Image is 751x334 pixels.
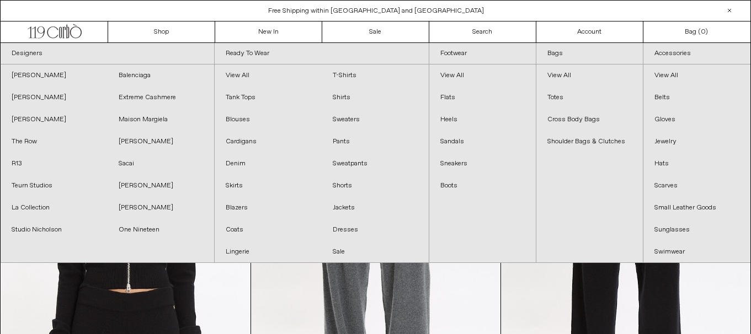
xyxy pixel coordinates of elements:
a: Ready To Wear [215,43,428,64]
span: 0 [701,28,705,36]
a: Search [429,21,536,42]
a: Teurn Studios [1,175,108,197]
a: [PERSON_NAME] [1,64,108,87]
a: New In [215,21,322,42]
a: Heels [429,109,536,131]
a: Jackets [322,197,429,219]
a: Dresses [322,219,429,241]
a: [PERSON_NAME] [108,131,215,153]
a: Flats [429,87,536,109]
a: Shoulder Bags & Clutches [536,131,643,153]
span: ) [701,27,708,37]
a: Gloves [643,109,750,131]
a: [PERSON_NAME] [108,175,215,197]
a: Maison Margiela [108,109,215,131]
a: Sale [322,241,429,263]
a: Footwear [429,43,536,64]
a: View All [215,64,322,87]
a: Sweaters [322,109,429,131]
a: View All [536,64,643,87]
a: Jewelry [643,131,750,153]
a: Scarves [643,175,750,197]
a: Sale [322,21,429,42]
a: Shop [108,21,215,42]
a: Sandals [429,131,536,153]
a: Sacai [108,153,215,175]
a: Boots [429,175,536,197]
a: Studio Nicholson [1,219,108,241]
a: Pants [322,131,429,153]
a: Sneakers [429,153,536,175]
a: Extreme Cashmere [108,87,215,109]
a: Shirts [322,87,429,109]
a: View All [643,64,750,87]
a: Belts [643,87,750,109]
a: The Row [1,131,108,153]
a: T-Shirts [322,64,429,87]
a: Denim [215,153,322,175]
a: Balenciaga [108,64,215,87]
a: Blouses [215,109,322,131]
a: Bag () [643,21,750,42]
a: Sweatpants [322,153,429,175]
a: Accessories [643,43,750,64]
a: Hats [643,153,750,175]
a: Designers [1,43,214,64]
a: Sunglasses [643,219,750,241]
a: Bags [536,43,643,64]
a: View All [429,64,536,87]
a: Coats [215,219,322,241]
a: Lingerie [215,241,322,263]
a: [PERSON_NAME] [108,197,215,219]
a: Account [536,21,643,42]
a: Shorts [322,175,429,197]
a: Free Shipping within [GEOGRAPHIC_DATA] and [GEOGRAPHIC_DATA] [268,7,484,15]
a: Blazers [215,197,322,219]
a: Totes [536,87,643,109]
a: Skirts [215,175,322,197]
a: Swimwear [643,241,750,263]
a: [PERSON_NAME] [1,109,108,131]
a: Tank Tops [215,87,322,109]
a: Cross Body Bags [536,109,643,131]
a: [PERSON_NAME] [1,87,108,109]
a: La Collection [1,197,108,219]
a: One Nineteen [108,219,215,241]
a: Cardigans [215,131,322,153]
a: Small Leather Goods [643,197,750,219]
a: R13 [1,153,108,175]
